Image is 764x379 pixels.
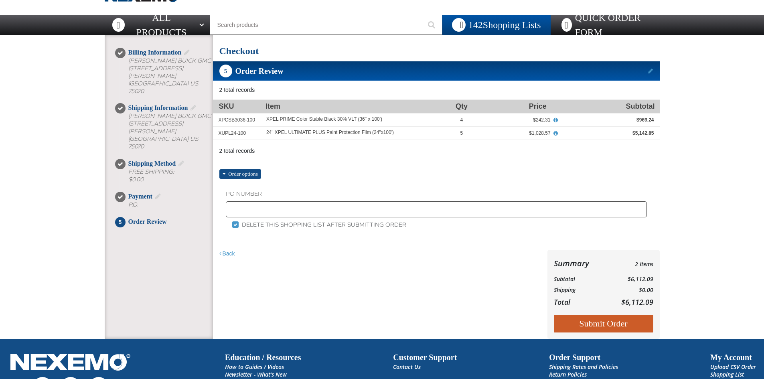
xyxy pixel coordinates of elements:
span: Shopping Lists [468,20,541,30]
span: Order options [228,169,261,178]
div: P.O. [128,201,213,209]
a: How to Guides / Videos [225,363,284,371]
span: Order Review [235,67,284,75]
td: 2 Items [606,256,653,270]
div: $969.24 [562,117,654,123]
img: Nexemo Logo [8,351,133,375]
: XPEL PRIME Color Stable Black 30% VLT (36" x 100') [266,117,382,122]
a: Contact Us [393,363,421,371]
span: $6,112.09 [621,297,653,307]
button: Open All Products pages [197,15,210,35]
li: Payment. Step 4 of 5. Completed [120,192,213,217]
strong: 142 [468,20,483,30]
button: You have 142 Shopping Lists. Open to view details [442,15,551,35]
h2: Education / Resources [225,351,301,363]
th: Subtotal [554,274,606,285]
div: $242.31 [474,117,551,123]
span: 5 [115,217,126,227]
span: Payment [128,193,152,200]
span: Shipping Information [128,104,188,111]
span: [PERSON_NAME] Buick GMC [128,113,211,120]
span: [STREET_ADDRESS] [128,65,183,72]
td: XUPL24-100 [213,126,261,140]
span: [STREET_ADDRESS] [128,120,183,127]
span: US [190,136,198,142]
th: Shipping [554,285,606,296]
a: Back [219,250,235,257]
span: Checkout [219,46,259,56]
span: [GEOGRAPHIC_DATA] [128,80,188,87]
a: Edit Billing Information [183,49,191,56]
span: 4 [460,117,463,123]
button: View All Prices for 24" XPEL ULTIMATE PLUS Paint Protection Film (24"x100') [551,130,561,137]
: 24" XPEL ULTIMATE PLUS Paint Protection Film (24"x100') [266,130,394,136]
a: Edit items [648,68,654,74]
span: Item [265,102,280,110]
button: Submit Order [554,315,653,332]
div: $5,142.85 [562,130,654,136]
bdo: 75070 [128,88,144,95]
h2: Order Support [549,351,618,363]
td: $6,112.09 [606,274,653,285]
a: Edit Payment [154,193,162,200]
td: XPCSB3036-100 [213,113,261,126]
span: Price [529,102,547,110]
span: 5 [460,130,463,136]
h2: My Account [710,351,756,363]
th: Summary [554,256,606,270]
span: Subtotal [626,102,655,110]
a: Newsletter - What's New [225,371,287,378]
div: $1,028.57 [474,130,551,136]
a: Shipping Rates and Policies [549,363,618,371]
input: Delete this shopping list after submitting order [232,221,239,228]
li: Shipping Method. Step 3 of 5. Completed [120,159,213,192]
a: Edit Shipping Information [189,104,197,111]
span: Billing Information [128,49,182,56]
span: Order Review [128,218,167,225]
a: Upload CSV Order [710,363,756,371]
input: Search [210,15,442,35]
label: Delete this shopping list after submitting order [232,221,406,229]
button: Start Searching [422,15,442,35]
span: All Products [128,10,195,39]
a: Quick Order Form [551,15,663,35]
span: [PERSON_NAME] [128,128,176,135]
button: View All Prices for XPEL PRIME Color Stable Black 30% VLT (36" x 100') [551,117,561,124]
li: Order Review. Step 5 of 5. Not Completed [120,217,213,227]
strong: $0.00 [128,176,144,183]
span: Qty [456,102,468,110]
td: $0.00 [606,285,653,296]
h2: Customer Support [393,351,457,363]
a: Shopping List [710,371,744,378]
span: US [190,80,198,87]
div: Free Shipping: [128,168,213,184]
span: 5 [219,65,232,77]
label: PO Number [226,191,647,198]
bdo: 75070 [128,143,144,150]
a: Edit Shipping Method [177,160,185,167]
span: [PERSON_NAME] [128,73,176,79]
li: Billing Information. Step 1 of 5. Completed [120,48,213,103]
li: Shipping Information. Step 2 of 5. Completed [120,103,213,158]
div: 2 total records [219,147,255,155]
button: Order options [219,169,261,179]
nav: Checkout steps. Current step is Order Review. Step 5 of 5 [114,48,213,227]
a: SKU [219,102,234,110]
div: 2 total records [219,86,255,94]
a: Return Policies [549,371,587,378]
th: Total [554,296,606,308]
span: [PERSON_NAME] Buick GMC [128,57,211,64]
span: Shipping Method [128,160,176,167]
span: [GEOGRAPHIC_DATA] [128,136,188,142]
